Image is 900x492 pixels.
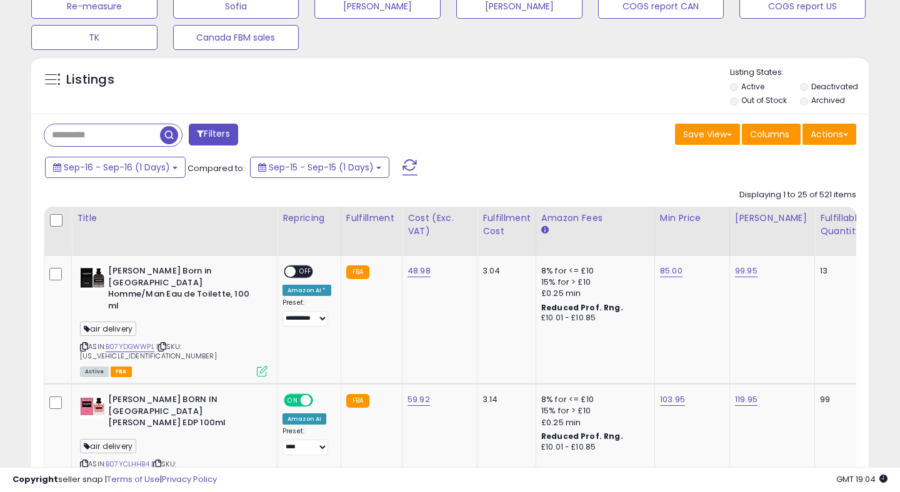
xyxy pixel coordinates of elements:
img: 415dzHwKuTL._SL40_.jpg [80,265,105,290]
div: Cost (Exc. VAT) [407,212,472,238]
button: Sep-15 - Sep-15 (1 Days) [250,157,389,178]
small: FBA [346,265,369,279]
span: ON [285,395,301,406]
div: 99 [820,394,859,405]
div: 8% for <= £10 [541,394,645,405]
div: Fulfillment Cost [482,212,531,238]
a: Privacy Policy [162,473,217,485]
div: Amazon Fees [541,212,649,225]
span: OFF [296,267,316,277]
div: Amazon AI * [282,285,331,296]
div: seller snap | | [12,474,217,486]
a: 59.92 [407,393,430,406]
div: Min Price [660,212,724,225]
div: 3.14 [482,394,526,405]
button: Save View [675,124,740,145]
a: 119.95 [735,393,757,406]
b: [PERSON_NAME] Born in [GEOGRAPHIC_DATA] Homme/Man Eau de Toilette, 100 ml [108,265,260,315]
div: Repricing [282,212,336,225]
label: Archived [811,95,845,106]
span: OFF [311,395,331,406]
div: Fulfillment [346,212,397,225]
span: air delivery [80,439,136,453]
div: [PERSON_NAME] [735,212,809,225]
label: Active [741,81,764,92]
label: Deactivated [811,81,858,92]
button: Canada FBM sales [173,25,299,50]
span: All listings currently available for purchase on Amazon [80,367,109,377]
strong: Copyright [12,473,58,485]
span: Compared to: [187,162,245,174]
div: 13 [820,265,859,277]
b: [PERSON_NAME] BORN IN [GEOGRAPHIC_DATA] [PERSON_NAME] EDP 100ml [108,394,260,432]
div: 3.04 [482,265,526,277]
button: Sep-16 - Sep-16 (1 Days) [45,157,186,178]
p: Listing States: [730,67,869,79]
h5: Listings [66,71,114,89]
img: 41JcG-o03cL._SL40_.jpg [80,394,105,419]
button: Actions [802,124,856,145]
div: ASIN: [80,265,267,375]
div: 8% for <= £10 [541,265,645,277]
a: 85.00 [660,265,682,277]
span: 2025-09-16 19:04 GMT [836,473,887,485]
small: FBA [346,394,369,408]
div: Preset: [282,427,331,455]
div: 15% for > £10 [541,405,645,416]
span: air delivery [80,322,136,336]
button: TK [31,25,157,50]
div: Fulfillable Quantity [820,212,863,238]
a: B07YDGWWPL [106,342,154,352]
div: £10.01 - £10.85 [541,442,645,453]
div: £0.25 min [541,417,645,428]
b: Reduced Prof. Rng. [541,302,623,313]
span: Sep-16 - Sep-16 (1 Days) [64,161,170,174]
div: Preset: [282,298,331,327]
div: Title [77,212,272,225]
div: Amazon AI [282,413,326,425]
a: Terms of Use [107,473,160,485]
div: Displaying 1 to 25 of 521 items [739,189,856,201]
button: Columns [742,124,801,145]
div: £0.25 min [541,288,645,299]
span: Columns [750,128,789,140]
span: | SKU: [US_VEHICLE_IDENTIFICATION_NUMBER] [80,342,217,360]
a: 103.95 [660,393,685,406]
b: Reduced Prof. Rng. [541,431,623,441]
a: 99.95 [735,265,757,277]
span: Sep-15 - Sep-15 (1 Days) [269,161,374,174]
div: £10.01 - £10.85 [541,313,645,323]
a: 48.98 [407,265,431,277]
div: 15% for > £10 [541,277,645,288]
label: Out of Stock [741,95,787,106]
button: Filters [189,124,237,145]
small: Amazon Fees. [541,225,549,236]
span: FBA [111,367,132,377]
